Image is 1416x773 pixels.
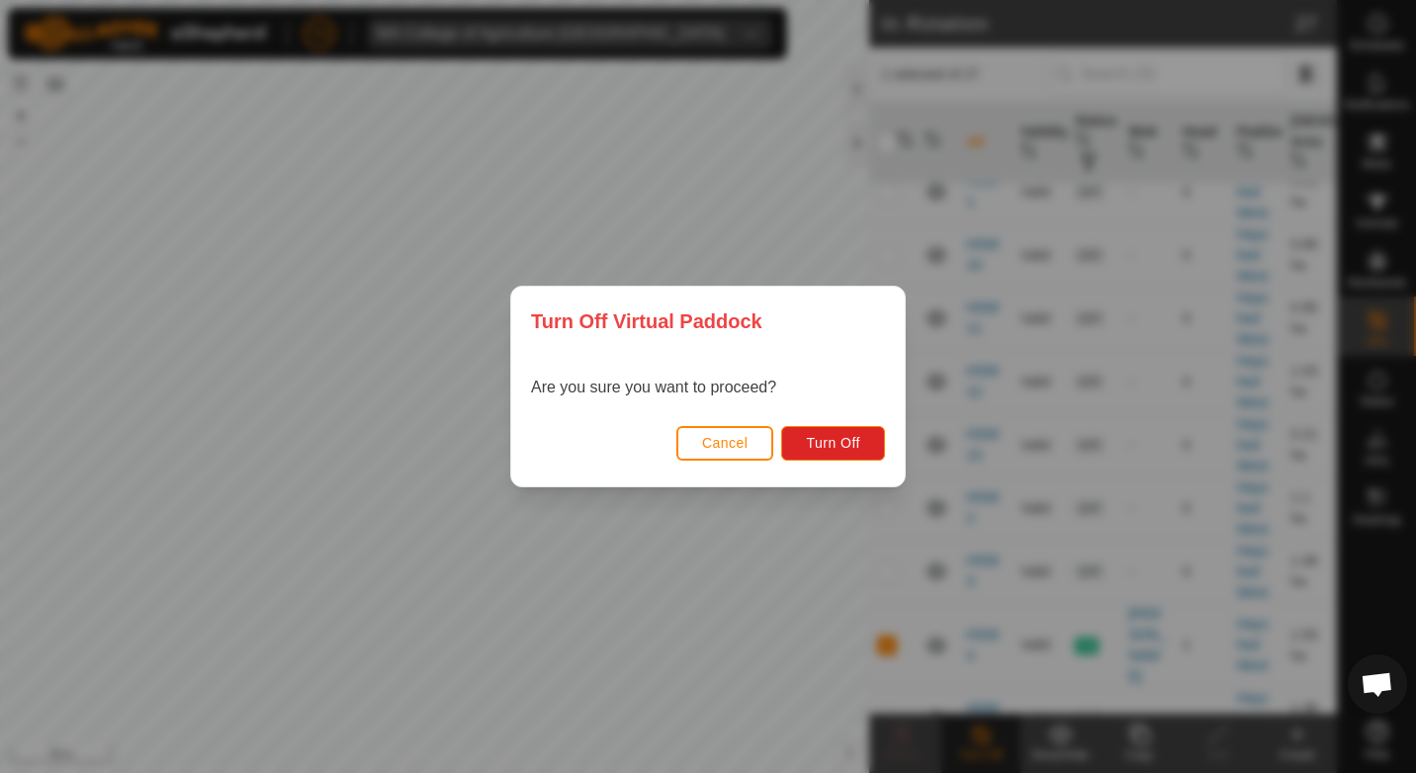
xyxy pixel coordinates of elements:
[702,435,749,451] span: Cancel
[806,435,860,451] span: Turn Off
[781,426,885,461] button: Turn Off
[676,426,774,461] button: Cancel
[531,306,762,336] span: Turn Off Virtual Paddock
[1348,654,1407,714] div: Open chat
[531,376,776,399] p: Are you sure you want to proceed?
